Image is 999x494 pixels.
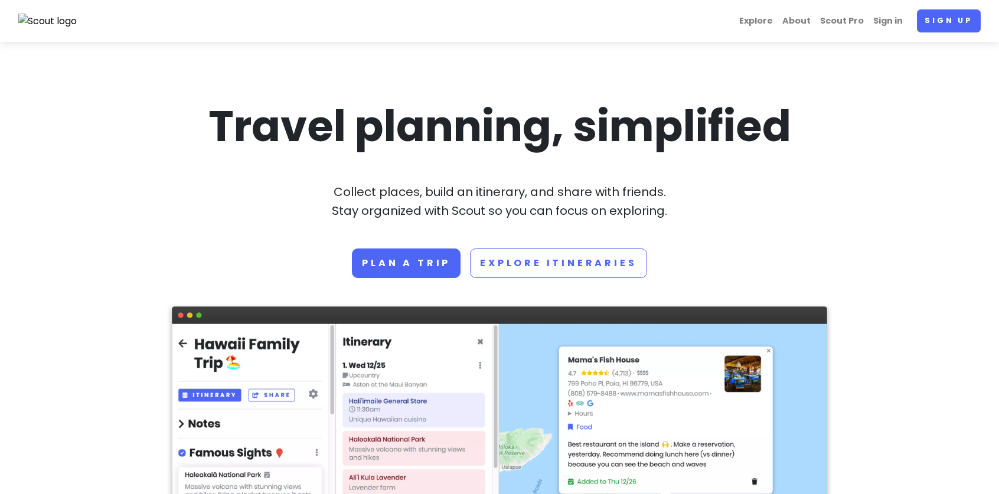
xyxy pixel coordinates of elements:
[815,9,869,32] a: Scout Pro
[917,9,981,32] a: Sign up
[734,9,778,32] a: Explore
[778,9,815,32] a: About
[18,14,77,29] img: Scout logo
[869,9,907,32] a: Sign in
[470,248,647,278] a: Explore Itineraries
[172,99,827,154] h1: Travel planning, simplified
[352,248,461,278] a: Plan a trip
[172,182,827,220] p: Collect places, build an itinerary, and share with friends. Stay organized with Scout so you can ...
